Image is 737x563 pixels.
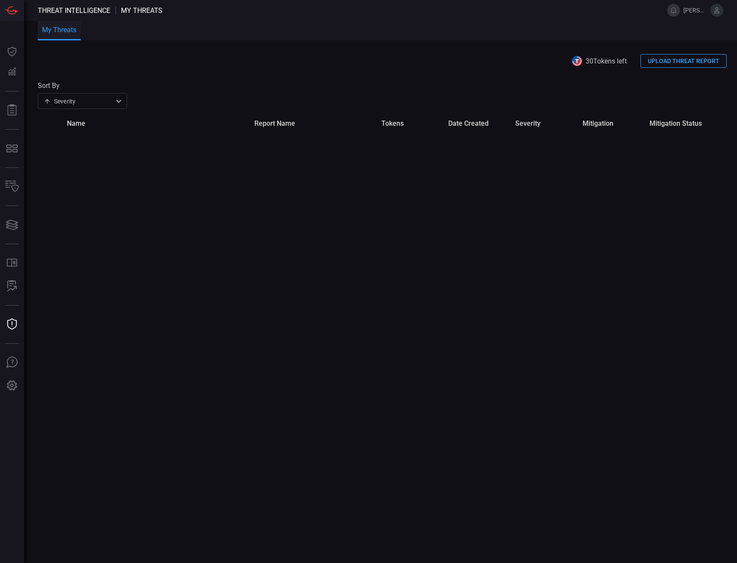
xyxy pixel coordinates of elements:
span: tokens [381,119,441,127]
label: Sort By [38,82,127,90]
button: Threat Intelligence [2,314,22,335]
button: Dashboard [2,41,22,62]
button: Rule Catalog [2,253,22,273]
button: My Threats [38,21,81,40]
span: report name [254,119,375,127]
button: Inventory [2,176,22,197]
span: severity [515,119,575,127]
span: name [67,119,248,127]
span: mitigation status [649,119,710,127]
button: UPLOAD THREAT REPORT [640,54,727,68]
button: Preferences [2,375,22,396]
span: 30 Tokens left [586,57,627,65]
span: date created [448,119,508,127]
span: mitigation [583,119,643,127]
button: Cards [2,215,22,235]
button: Detections [2,62,22,82]
span: [PERSON_NAME].[PERSON_NAME] [683,7,707,14]
button: MITRE - Detection Posture [2,138,22,159]
span: Threat Intelligence [38,6,110,15]
button: Ask Us A Question [2,352,22,373]
span: My Threats [121,6,163,15]
div: Severity [44,97,113,106]
button: Reports [2,100,22,121]
button: ALERT ANALYSIS [2,276,22,297]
